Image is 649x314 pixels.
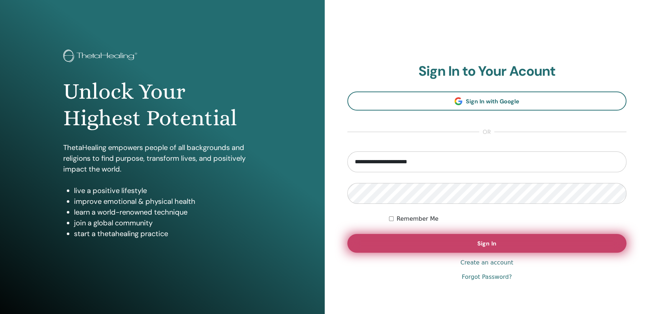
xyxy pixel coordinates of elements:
[74,217,261,228] li: join a global community
[347,63,627,80] h2: Sign In to Your Acount
[63,78,261,132] h1: Unlock Your Highest Potential
[74,185,261,196] li: live a positive lifestyle
[462,273,512,281] a: Forgot Password?
[397,215,439,223] label: Remember Me
[479,128,494,136] span: or
[347,92,627,111] a: Sign In with Google
[347,234,627,253] button: Sign In
[466,98,519,105] span: Sign In with Google
[74,228,261,239] li: start a thetahealing practice
[74,207,261,217] li: learn a world-renowned technique
[389,215,626,223] div: Keep me authenticated indefinitely or until I manually logout
[460,258,513,267] a: Create an account
[63,142,261,174] p: ThetaHealing empowers people of all backgrounds and religions to find purpose, transform lives, a...
[74,196,261,207] li: improve emotional & physical health
[477,240,496,247] span: Sign In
